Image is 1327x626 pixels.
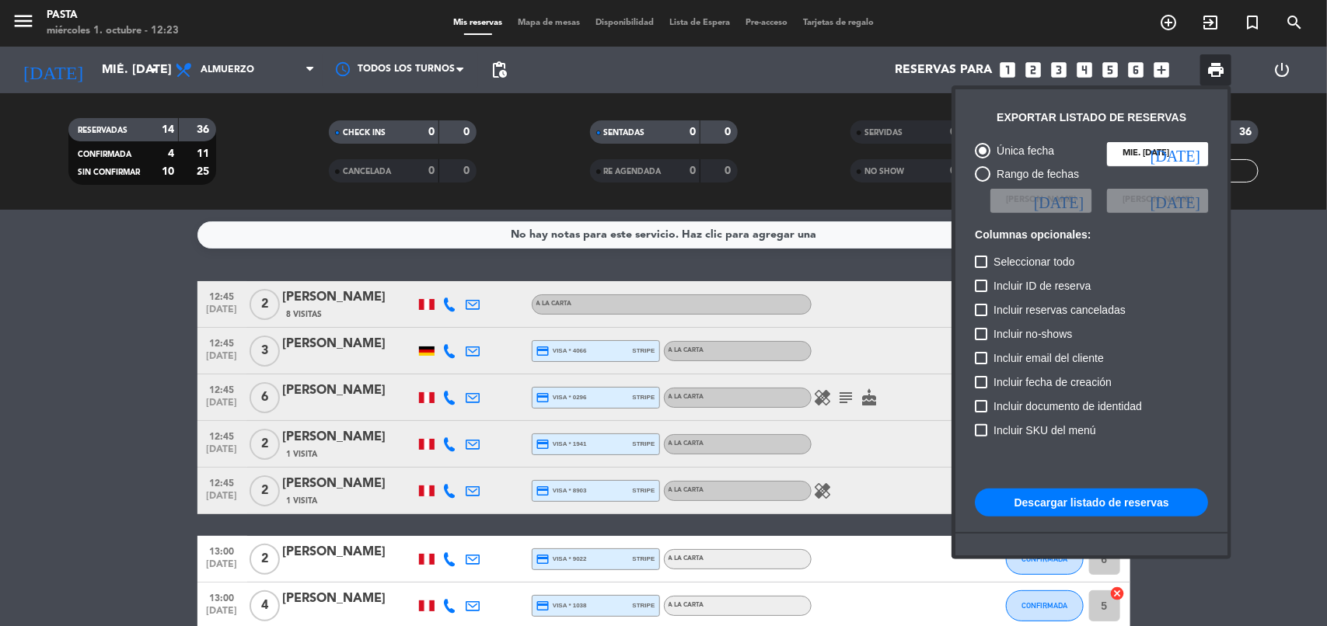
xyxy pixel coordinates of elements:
[994,301,1126,319] span: Incluir reservas canceladas
[1006,193,1076,207] span: [PERSON_NAME]
[990,165,1079,183] div: Rango de fechas
[994,349,1104,367] span: Incluir email del cliente
[994,373,1112,391] span: Incluir fecha de creación
[1034,193,1084,208] i: [DATE]
[994,421,1096,440] span: Incluir SKU del menú
[1207,61,1225,79] span: print
[1151,193,1200,208] i: [DATE]
[997,109,1186,127] div: Exportar listado de reservas
[975,228,1208,242] h6: Columnas opcionales:
[1151,146,1200,162] i: [DATE]
[994,252,1074,271] span: Seleccionar todo
[975,489,1208,516] button: Descargar listado de reservas
[990,142,1054,160] div: Única fecha
[994,325,1072,343] span: Incluir no-shows
[994,276,1091,295] span: Incluir ID de reserva
[1123,193,1193,207] span: [PERSON_NAME]
[994,397,1142,416] span: Incluir documento de identidad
